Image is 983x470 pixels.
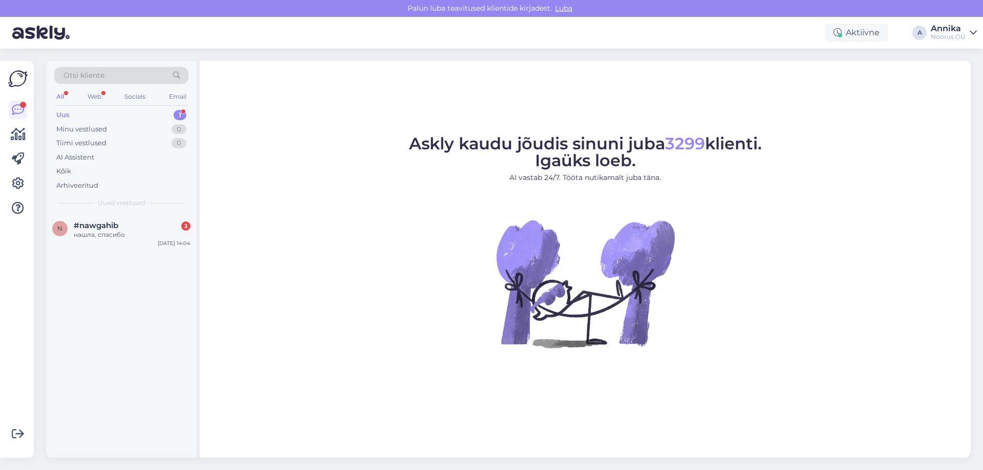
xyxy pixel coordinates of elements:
[665,133,705,153] span: 3299
[63,70,104,81] span: Otsi kliente
[56,124,107,135] div: Minu vestlused
[56,152,94,163] div: AI Assistent
[931,33,966,41] div: Noorus OÜ
[181,221,190,231] div: 3
[409,172,762,183] p: AI vastab 24/7. Tööta nutikamalt juba täna.
[158,239,190,247] div: [DATE] 14:04
[86,90,103,103] div: Web
[174,110,186,120] div: 1
[56,110,70,120] div: Uus
[56,166,71,176] div: Kõik
[409,133,762,170] span: Askly kaudu jõudis sinuni juba klienti. Igaüks loeb.
[552,4,575,13] span: Luba
[57,225,62,232] span: n
[74,221,118,230] span: #nawgahib
[167,90,188,103] div: Email
[825,24,888,42] div: Aktiivne
[56,138,106,148] div: Tiimi vestlused
[172,138,186,148] div: 0
[122,90,147,103] div: Socials
[56,181,98,191] div: Arhiveeritud
[8,69,28,88] img: Askly Logo
[493,191,677,375] img: No Chat active
[172,124,186,135] div: 0
[931,25,977,41] a: AnnikaNoorus OÜ
[74,230,190,239] div: нашла, спасибо
[54,90,66,103] div: All
[98,198,145,208] span: Uued vestlused
[912,26,927,40] div: A
[931,25,966,33] div: Annika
